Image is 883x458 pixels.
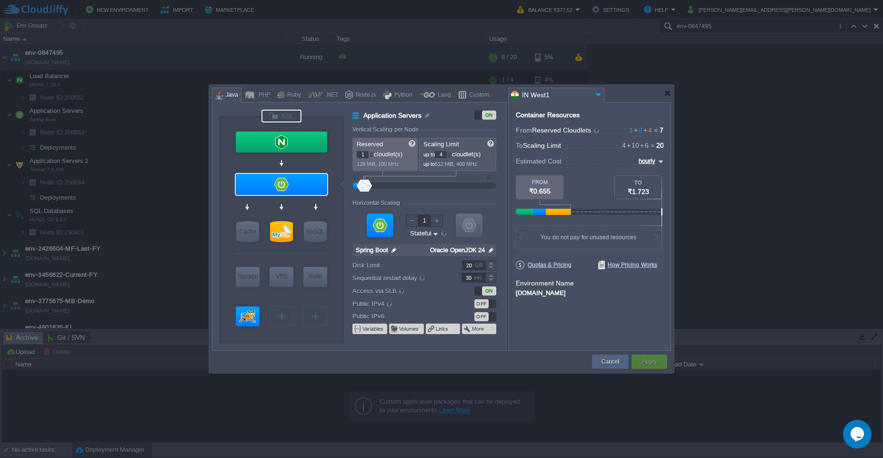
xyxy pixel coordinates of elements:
[626,142,632,149] span: +
[649,142,656,149] span: =
[303,267,327,287] div: Build Node
[516,156,562,166] span: Estimated Cost
[474,299,489,308] div: OFF
[523,142,561,149] span: Scaling Limit
[256,88,271,102] div: PHP
[529,187,551,195] span: ₹0.655
[598,261,657,269] span: How Pricing Works
[602,357,619,366] button: Cancel
[482,286,496,295] div: ON
[236,174,327,195] div: Application Servers
[629,126,633,134] span: 1
[639,142,645,149] span: +
[322,88,338,102] div: .NET
[423,148,493,158] p: cloudlet(s)
[236,221,259,242] div: Cache
[303,267,327,286] div: Build
[399,325,420,333] button: Volumes
[628,188,649,195] span: ₹1.723
[352,298,449,309] label: Public IPv4
[482,111,496,120] div: ON
[284,88,301,102] div: Ruby
[362,325,384,333] button: Variables
[391,88,412,102] div: Python
[516,261,572,269] span: Quotas & Pricing
[532,126,600,134] span: Reserved Cloudlets
[633,126,642,134] span: 2
[270,267,293,287] div: Elastic VPS
[304,221,327,242] div: NoSQL
[352,285,449,296] label: Access via SLB
[357,161,399,167] span: 128 MiB, 100 MHz
[466,88,489,102] div: Custom
[270,267,293,286] div: VPS
[236,306,260,326] div: Application Servers 2
[270,221,293,242] div: SQL Databases
[352,126,421,133] div: Vertical Scaling per Node
[423,141,459,148] span: Scaling Limit
[652,126,660,134] span: =
[353,174,356,180] div: 0
[474,312,489,321] div: OFF
[436,325,449,333] button: Links
[352,260,449,270] label: Disk Limit
[516,142,523,149] span: To
[435,88,451,102] div: Lang
[474,273,484,282] div: sec
[304,221,327,242] div: NoSQL Databases
[633,126,639,134] span: +
[236,132,327,153] div: Load Balancer
[352,273,449,283] label: Sequential restart delay
[423,161,435,167] span: up to
[357,148,414,158] p: cloudlet(s)
[352,200,402,206] div: Horizontal Scaling
[487,174,495,180] div: 512
[622,142,626,149] span: 4
[626,142,639,149] span: 10
[843,420,873,448] iframe: chat widget
[516,179,563,185] div: FROM
[642,357,656,366] button: Apply
[516,112,580,119] div: Container Resources
[642,126,652,134] span: 4
[223,88,238,102] div: Java
[516,279,574,287] label: Environment Name
[353,88,376,102] div: Node.js
[516,126,532,134] span: From
[472,325,485,333] button: More
[516,288,663,296] div: [DOMAIN_NAME]
[352,311,449,321] label: Public IPv6
[303,306,327,326] div: Create New Layer
[656,142,664,149] span: 20
[423,152,435,157] span: up to
[475,261,484,270] div: GB
[357,141,383,148] span: Reserved
[642,126,648,134] span: +
[615,180,662,185] div: TO
[236,267,260,287] div: Storage Containers
[270,306,293,326] div: Create New Layer
[660,126,663,134] span: 7
[639,142,649,149] span: 6
[236,267,260,286] div: Storage
[435,161,477,167] span: 512 MiB, 400 MHz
